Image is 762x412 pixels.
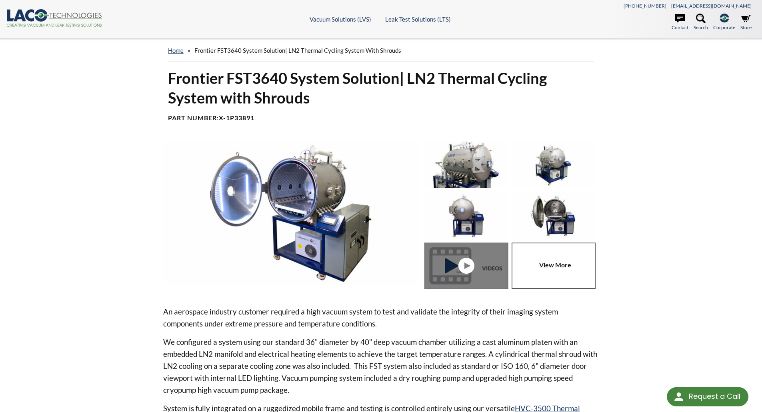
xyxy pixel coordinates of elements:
[672,390,685,403] img: round button
[740,14,752,31] a: Store
[168,68,594,108] h1: Frontier FST3640 System Solution| LN2 Thermal Cycling System with Shrouds
[219,114,254,121] b: X-1P33891
[385,16,451,23] a: Leak Test Solutions (LTS)
[512,192,595,239] img: Thermal Cycling System (TVAC), front view, door open
[424,141,508,188] img: Thermal Cycling System (TVAC), port view
[310,16,371,23] a: Vacuum Solutions (LVS)
[194,47,401,54] span: Frontier FST3640 System Solution| LN2 Thermal Cycling System with Shrouds
[163,336,599,396] p: We configured a system using our standard 36" diameter by 40" deep vacuum chamber utilizing a cas...
[694,14,708,31] a: Search
[672,14,688,31] a: Contact
[689,387,740,406] div: Request a Call
[424,243,512,289] a: Thermal Cycling System (TVAC) - Front View
[168,114,594,122] h4: Part Number:
[163,306,599,330] p: An aerospace industry customer required a high vacuum system to test and validate the integrity o...
[671,3,752,9] a: [EMAIL_ADDRESS][DOMAIN_NAME]
[624,3,666,9] a: [PHONE_NUMBER]
[667,387,748,406] div: Request a Call
[168,39,594,62] div: »
[424,192,508,239] img: Thermal Cycling System (TVAC) - Front View
[168,47,184,54] a: home
[163,141,418,285] img: Thermal Cycling System (TVAC), angled view, door open
[512,141,595,188] img: Thermal Cycling System (TVAC) - Isometric View
[713,24,735,31] span: Corporate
